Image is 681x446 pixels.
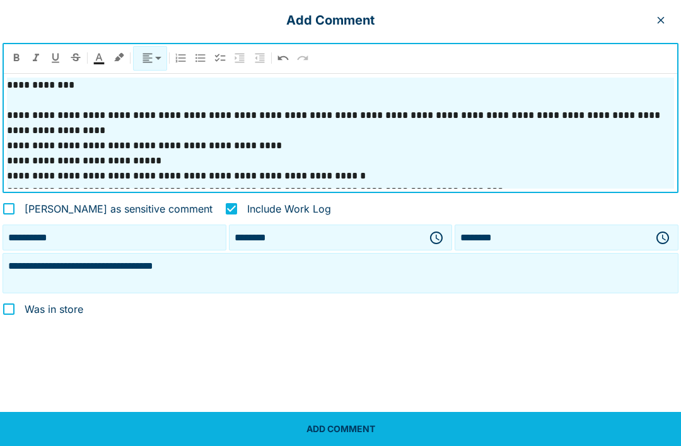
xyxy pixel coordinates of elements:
input: Choose time, selected time is 4:00 PM [458,228,645,247]
input: Choose time, selected time is 3:30 PM [232,228,419,247]
span: [PERSON_NAME] as sensitive comment [25,201,212,216]
span: Was in store [25,302,83,317]
div: Text alignments [133,46,167,71]
span: Include Work Log [247,201,331,216]
input: Choose date, selected date is 11 Aug 2025 [6,228,223,247]
p: Add Comment [10,10,651,30]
